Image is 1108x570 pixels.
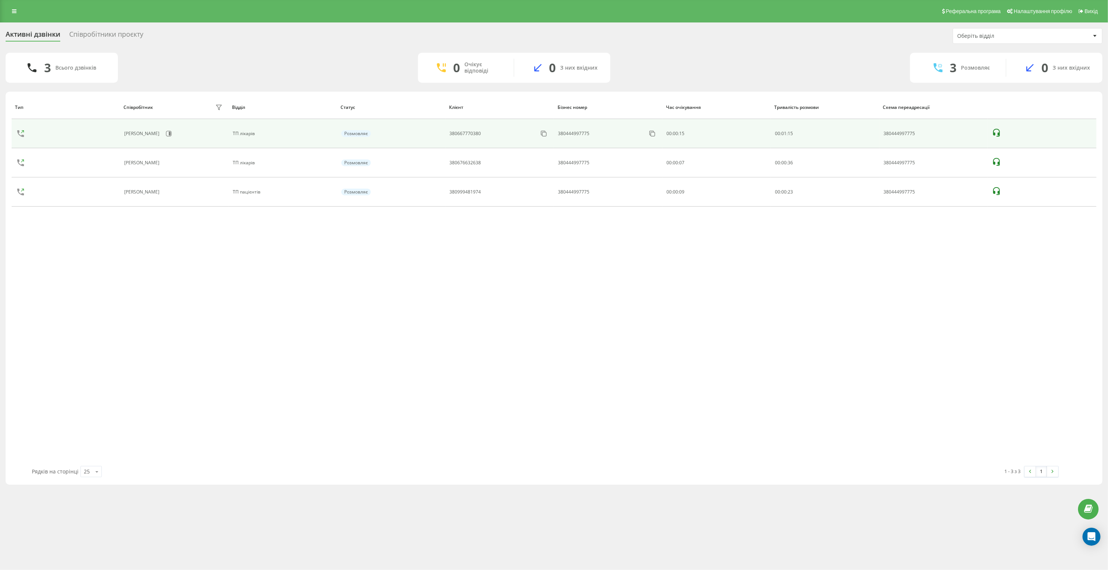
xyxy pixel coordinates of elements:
div: ТП лікарів [233,160,333,165]
div: 25 [84,468,90,475]
div: Схема переадресації [883,105,985,110]
span: Налаштування профілю [1014,8,1072,14]
div: 380676632638 [450,160,481,165]
div: Open Intercom Messenger [1083,528,1101,546]
span: Вихід [1085,8,1098,14]
div: Активні дзвінки [6,30,60,42]
div: Оберіть відділ [957,33,1047,39]
div: Тривалість розмови [775,105,876,110]
div: Розмовляє [341,189,371,195]
span: 01 [781,130,787,137]
div: 380444997775 [883,189,984,195]
div: 380444997775 [558,189,589,195]
div: 00:00:15 [666,131,767,136]
div: 380667770380 [450,131,481,136]
span: 23 [788,189,793,195]
div: 1 - 3 з 3 [1005,467,1021,475]
div: 380444997775 [883,131,984,136]
div: Співробітник [123,105,153,110]
span: Рядків на сторінці [32,468,79,475]
span: 00 [781,159,787,166]
div: 3 [44,61,51,75]
div: 00:00:07 [666,160,767,165]
div: 380999481974 [450,189,481,195]
span: 00 [775,130,780,137]
div: [PERSON_NAME] [124,160,161,165]
div: : : [775,160,793,165]
div: Всього дзвінків [55,65,96,71]
div: 380444997775 [558,160,589,165]
div: Бізнес номер [558,105,659,110]
div: 0 [549,61,556,75]
div: ТП лікарів [233,131,333,136]
span: 00 [781,189,787,195]
div: Клієнт [449,105,550,110]
span: 00 [775,189,780,195]
div: 0 [454,61,460,75]
span: 15 [788,130,793,137]
div: З них вхідних [561,65,598,71]
div: Тип [15,105,116,110]
div: Очікує відповіді [465,61,503,74]
div: Співробітники проєкту [69,30,143,42]
div: Розмовляє [961,65,990,71]
a: 1 [1036,466,1047,477]
div: Статус [341,105,442,110]
div: 0 [1041,61,1048,75]
div: [PERSON_NAME] [124,189,161,195]
div: Розмовляє [341,130,371,137]
div: 3 [950,61,957,75]
div: 380444997775 [883,160,984,165]
span: Реферальна програма [946,8,1001,14]
div: 380444997775 [558,131,589,136]
div: Розмовляє [341,159,371,166]
div: [PERSON_NAME] [124,131,161,136]
div: ТП пацієнтів [233,189,333,195]
div: З них вхідних [1053,65,1090,71]
span: 00 [775,159,780,166]
div: 00:00:09 [666,189,767,195]
div: Відділ [232,105,333,110]
div: : : [775,131,793,136]
div: : : [775,189,793,195]
span: 36 [788,159,793,166]
div: Час очікування [666,105,767,110]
